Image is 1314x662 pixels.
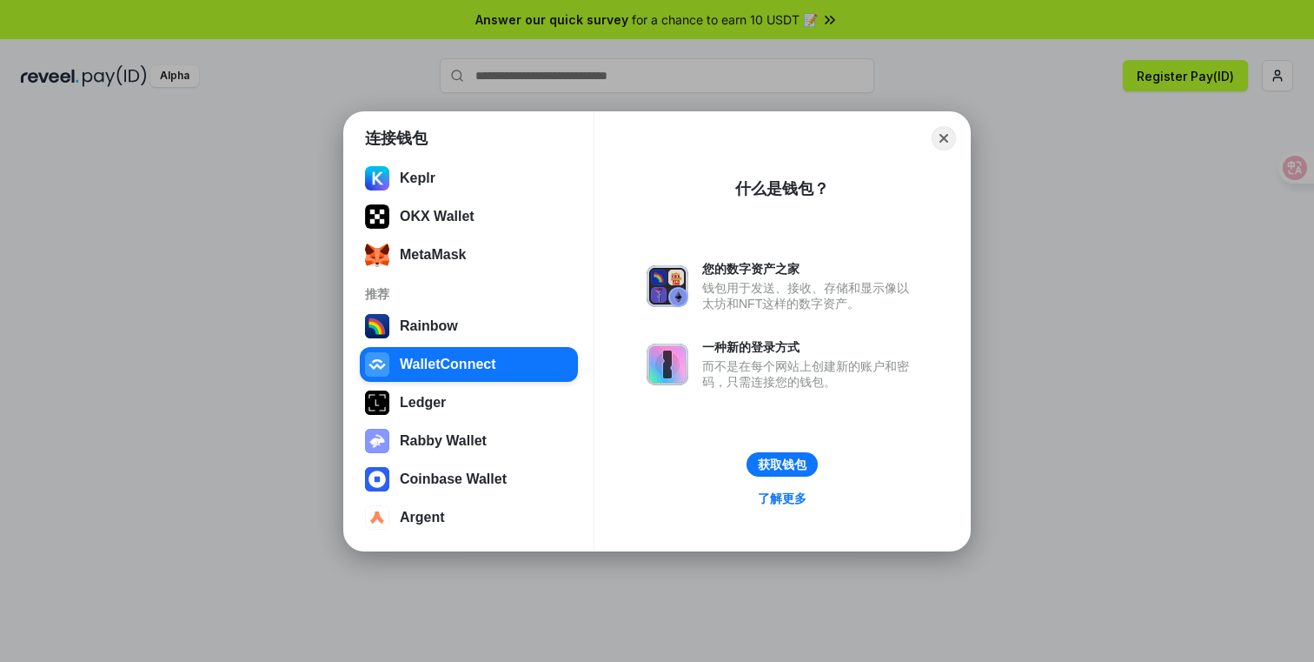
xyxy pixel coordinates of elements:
div: MetaMask [400,247,466,263]
div: WalletConnect [400,357,496,372]
div: 钱包用于发送、接收、存储和显示像以太坊和NFT这样的数字资产。 [702,280,918,311]
div: 了解更多 [758,491,806,506]
div: 您的数字资产之家 [702,261,918,277]
button: Rabby Wallet [360,424,578,458]
img: svg+xml,%3Csvg%20width%3D%2228%22%20height%3D%2228%22%20viewBox%3D%220%200%2028%2028%22%20fill%3D... [365,467,389,491]
img: svg+xml,%3Csvg%20width%3D%22120%22%20height%3D%22120%22%20viewBox%3D%220%200%20120%20120%22%20fil... [365,314,389,338]
img: 5VZ71FV6L7PA3gg3tXrdQ+DgLhC+75Wq3no69P3MC0NFQpx2lL04Ql9gHK1bRDjsSBIvScBnDTk1WrlGIZBorIDEYJj+rhdgn... [365,204,389,229]
button: Coinbase Wallet [360,462,578,497]
button: WalletConnect [360,347,578,382]
button: MetaMask [360,237,578,272]
div: Ledger [400,395,446,411]
div: OKX Wallet [400,209,474,224]
img: svg+xml,%3Csvg%20width%3D%2228%22%20height%3D%2228%22%20viewBox%3D%220%200%2028%2028%22%20fill%3D... [365,505,389,530]
div: 什么是钱包？ [735,178,829,199]
button: OKX Wallet [360,199,578,234]
h1: 连接钱包 [365,128,428,149]
button: Ledger [360,385,578,420]
img: svg+xml;base64,PHN2ZyB3aWR0aD0iMzUiIGhlaWdodD0iMzQiIHZpZXdCb3g9IjAgMCAzNSAzNCIgZmlsbD0ibm9uZSIgeG... [365,243,389,267]
div: Keplr [400,171,435,186]
div: Coinbase Wallet [400,471,507,487]
img: svg+xml,%3Csvg%20xmlns%3D%22http%3A%2F%2Fwww.w3.org%2F2000%2Fsvg%22%20fill%3D%22none%22%20viewBox... [647,265,688,307]
img: svg+xml,%3Csvg%20width%3D%2228%22%20height%3D%2228%22%20viewBox%3D%220%200%2028%2028%22%20fill%3D... [365,352,389,377]
img: svg+xml,%3Csvg%20xmlns%3D%22http%3A%2F%2Fwww.w3.org%2F2000%2Fsvg%22%20width%3D%2228%22%20height%3... [365,391,389,415]
button: 获取钱包 [747,452,818,477]
div: 推荐 [365,286,573,302]
div: Rabby Wallet [400,433,487,449]
button: Close [932,126,956,150]
a: 了解更多 [747,487,817,510]
div: 获取钱包 [758,457,806,472]
img: svg+xml,%3Csvg%20xmlns%3D%22http%3A%2F%2Fwww.w3.org%2F2000%2Fsvg%22%20fill%3D%22none%22%20viewBox... [647,344,688,385]
div: Rainbow [400,318,458,334]
div: Argent [400,510,445,525]
button: Keplr [360,161,578,196]
img: ByMCUfJCc2WaAAAAAElFTkSuQmCC [365,166,389,191]
img: svg+xml,%3Csvg%20xmlns%3D%22http%3A%2F%2Fwww.w3.org%2F2000%2Fsvg%22%20fill%3D%22none%22%20viewBox... [365,429,389,453]
div: 一种新的登录方式 [702,339,918,355]
button: Rainbow [360,309,578,344]
div: 而不是在每个网站上创建新的账户和密码，只需连接您的钱包。 [702,358,918,390]
button: Argent [360,500,578,535]
button: Phantom [360,123,578,157]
